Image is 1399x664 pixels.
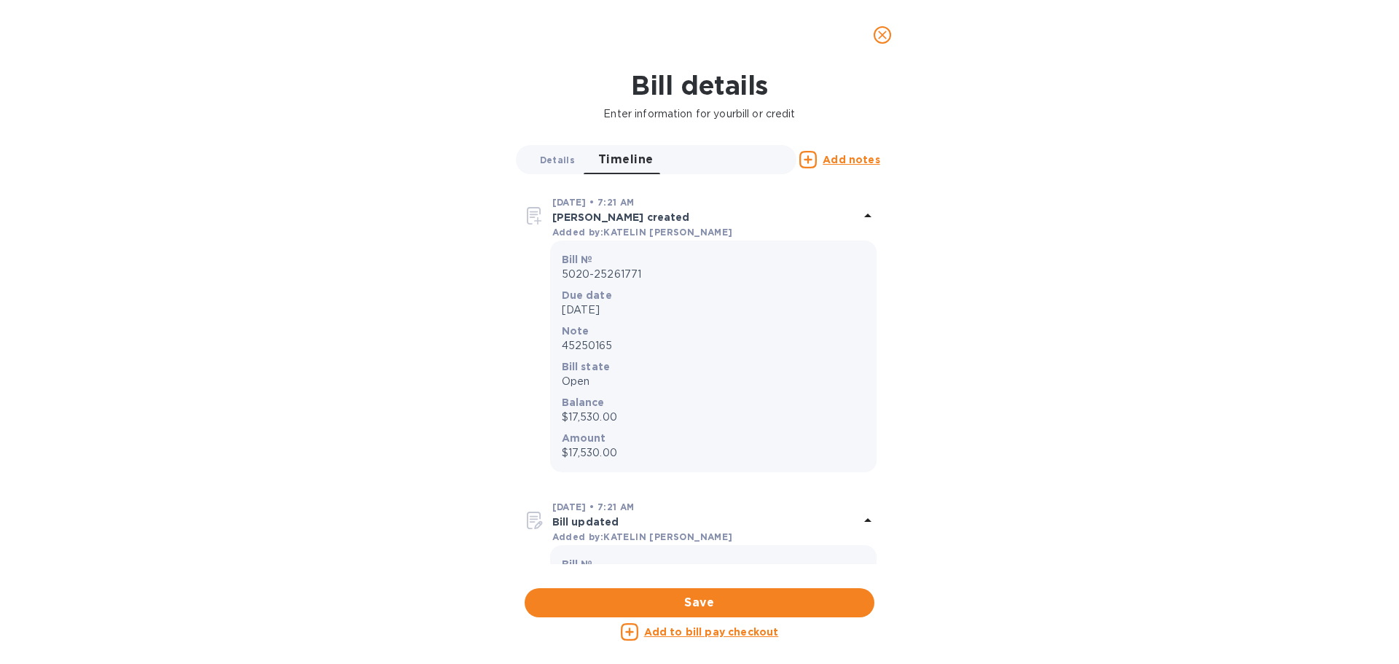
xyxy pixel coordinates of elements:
[552,197,635,208] b: [DATE] • 7:21 AM
[562,289,612,301] b: Due date
[552,515,859,529] p: Bill updated
[562,325,589,337] b: Note
[552,210,859,224] p: [PERSON_NAME] created
[12,106,1387,122] p: Enter information for your bill or credit
[562,267,865,282] p: 5020-25261771
[562,397,605,408] b: Balance
[823,154,879,165] u: Add notes
[562,302,865,318] p: [DATE]
[523,194,877,241] div: [DATE] • 7:21 AM[PERSON_NAME] createdAdded by:KATELIN [PERSON_NAME]
[536,594,863,612] span: Save
[552,501,635,512] b: [DATE] • 7:21 AM
[865,17,900,52] button: close
[562,410,865,425] p: $17,530.00
[562,432,606,444] b: Amount
[540,152,575,168] span: Details
[562,558,593,570] b: Bill №
[562,361,611,372] b: Bill state
[562,254,593,265] b: Bill №
[523,499,877,545] div: [DATE] • 7:21 AMBill updatedAdded by:KATELIN [PERSON_NAME]
[552,227,733,238] b: Added by: KATELIN [PERSON_NAME]
[562,338,865,354] p: 45250165
[552,531,733,542] b: Added by: KATELIN [PERSON_NAME]
[598,149,654,170] span: Timeline
[562,445,865,461] p: $17,530.00
[12,70,1387,101] h1: Bill details
[644,626,779,638] u: Add to bill pay checkout
[525,588,874,617] button: Save
[562,374,865,389] p: Open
